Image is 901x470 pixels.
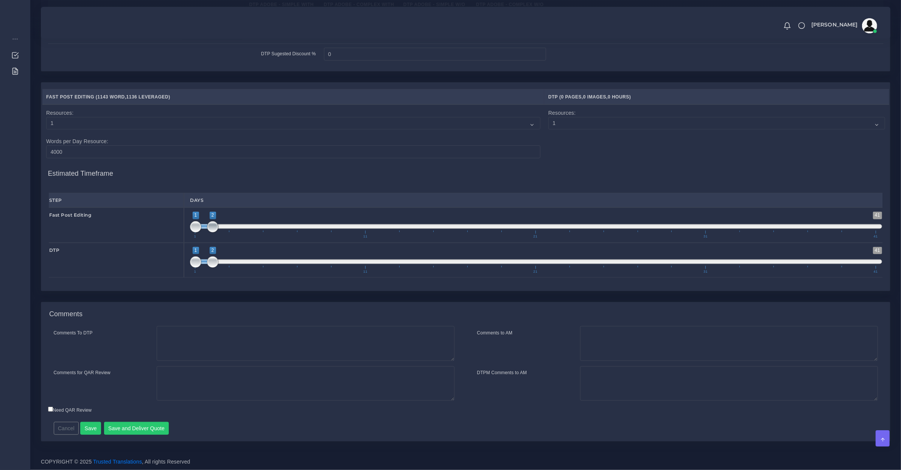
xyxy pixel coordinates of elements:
[362,270,369,273] span: 11
[190,197,204,203] strong: Days
[608,94,629,100] span: 0 Hours
[583,94,606,100] span: 0 Images
[477,329,513,336] label: Comments to AM
[561,94,582,100] span: 0 Pages
[93,459,142,465] a: Trusted Translations
[48,162,884,178] h4: Estimated Timeframe
[210,247,216,254] span: 2
[193,235,198,238] span: 1
[80,422,101,435] button: Save
[477,369,527,376] label: DTPM Comments to AM
[54,422,79,435] button: Cancel
[532,235,538,238] span: 21
[48,407,53,412] input: Need QAR Review
[811,22,858,27] span: [PERSON_NAME]
[104,422,169,435] button: Save and Deliver Quote
[544,105,889,162] td: Resources:
[193,212,199,219] span: 1
[702,235,709,238] span: 31
[873,270,879,273] span: 41
[862,18,877,33] img: avatar
[193,270,198,273] span: 1
[49,197,62,203] strong: Step
[873,235,879,238] span: 41
[54,329,93,336] label: Comments To DTP
[97,94,124,100] span: 1143 Word
[544,89,889,105] th: DTP ( , , )
[142,458,190,466] span: , All rights Reserved
[49,310,82,319] h4: Comments
[362,235,369,238] span: 11
[54,425,79,431] a: Cancel
[48,407,92,414] label: Need QAR Review
[42,105,545,162] td: Resources: Words per Day Resource:
[261,50,316,57] label: DTP Sugested Discount %
[54,369,110,376] label: Comments for QAR Review
[42,89,545,105] th: Fast Post Editing ( , )
[193,247,199,254] span: 1
[210,212,216,219] span: 2
[532,270,538,273] span: 21
[49,212,92,218] strong: Fast Post Editing
[702,270,709,273] span: 31
[808,18,880,33] a: [PERSON_NAME]avatar
[49,247,60,253] strong: DTP
[126,94,169,100] span: 1136 Leveraged
[41,458,190,466] span: COPYRIGHT © 2025
[873,247,882,254] span: 41
[873,212,882,219] span: 41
